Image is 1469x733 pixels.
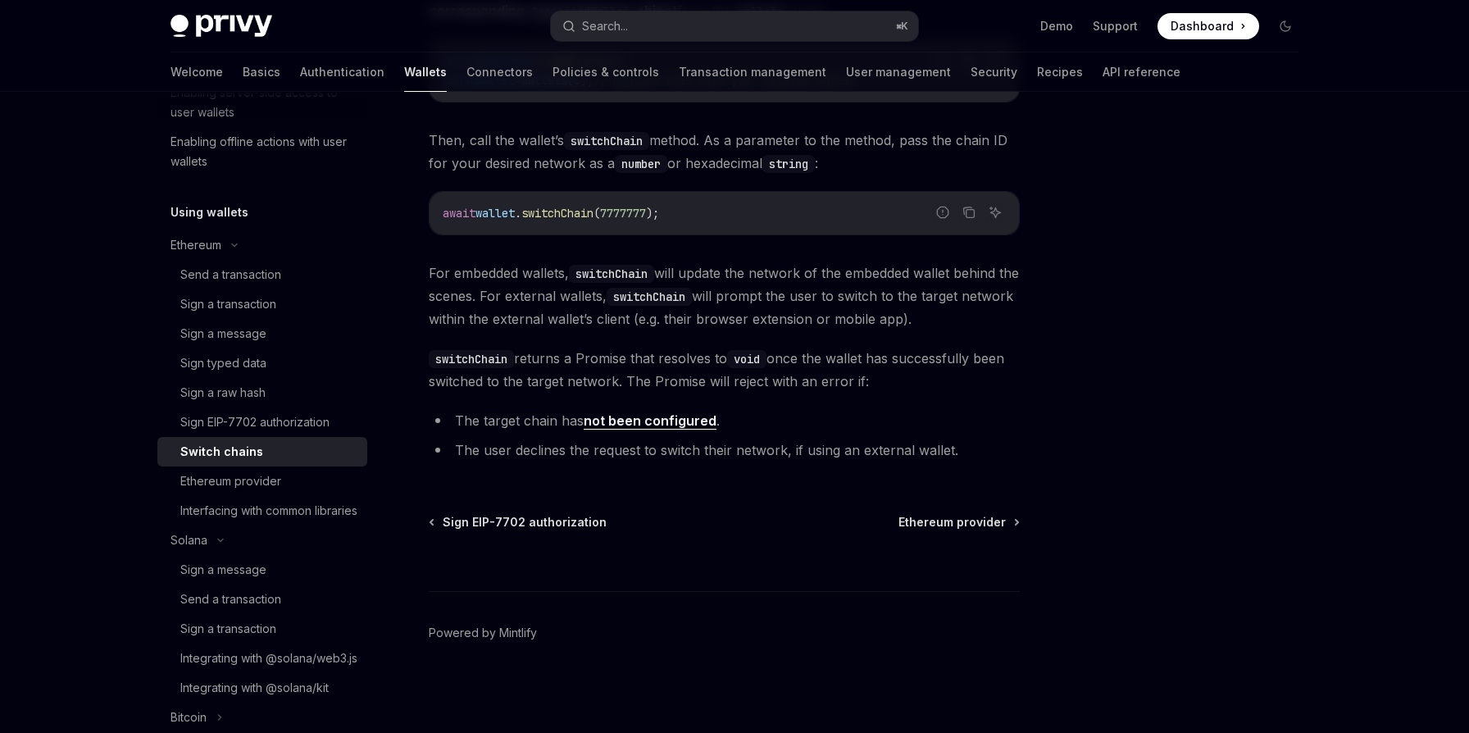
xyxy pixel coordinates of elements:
[1037,52,1083,92] a: Recipes
[171,708,207,727] div: Bitcoin
[727,350,766,368] code: void
[180,649,357,668] div: Integrating with @solana/web3.js
[607,288,692,306] code: switchChain
[971,52,1017,92] a: Security
[569,265,654,283] code: switchChain
[157,289,367,319] a: Sign a transaction
[157,644,367,673] a: Integrating with @solana/web3.js
[180,353,266,373] div: Sign typed data
[157,467,367,496] a: Ethereum provider
[475,206,515,221] span: wallet
[180,501,357,521] div: Interfacing with common libraries
[429,129,1020,175] span: Then, call the wallet’s method. As a parameter to the method, pass the chain ID for your desired ...
[243,52,280,92] a: Basics
[157,673,367,703] a: Integrating with @solana/kit
[466,52,533,92] a: Connectors
[180,383,266,403] div: Sign a raw hash
[180,560,266,580] div: Sign a message
[985,202,1006,223] button: Ask AI
[898,514,1018,530] a: Ethereum provider
[180,324,266,344] div: Sign a message
[443,514,607,530] span: Sign EIP-7702 authorization
[157,378,367,407] a: Sign a raw hash
[553,52,659,92] a: Policies & controls
[429,350,514,368] code: switchChain
[515,206,521,221] span: .
[1093,18,1138,34] a: Support
[157,555,367,585] a: Sign a message
[429,439,1020,462] li: The user declines the request to switch their network, if using an external wallet.
[171,15,272,38] img: dark logo
[615,155,667,173] code: number
[429,347,1020,393] span: returns a Promise that resolves to once the wallet has successfully been switched to the target n...
[157,319,367,348] a: Sign a message
[180,619,276,639] div: Sign a transaction
[180,471,281,491] div: Ethereum provider
[646,206,659,221] span: );
[679,52,826,92] a: Transaction management
[171,235,221,255] div: Ethereum
[600,206,646,221] span: 7777777
[171,52,223,92] a: Welcome
[443,206,475,221] span: await
[157,127,367,176] a: Enabling offline actions with user wallets
[762,155,815,173] code: string
[171,203,248,222] h5: Using wallets
[1157,13,1259,39] a: Dashboard
[171,132,357,171] div: Enabling offline actions with user wallets
[898,514,1006,530] span: Ethereum provider
[846,52,951,92] a: User management
[429,409,1020,432] li: The target chain has .
[180,678,329,698] div: Integrating with @solana/kit
[429,625,537,641] a: Powered by Mintlify
[932,202,953,223] button: Report incorrect code
[521,206,594,221] span: switchChain
[171,530,207,550] div: Solana
[157,407,367,437] a: Sign EIP-7702 authorization
[958,202,980,223] button: Copy the contents from the code block
[157,437,367,467] a: Switch chains
[896,20,908,33] span: ⌘ K
[1103,52,1180,92] a: API reference
[1171,18,1234,34] span: Dashboard
[180,442,263,462] div: Switch chains
[1040,18,1073,34] a: Demo
[180,294,276,314] div: Sign a transaction
[564,132,649,150] code: switchChain
[404,52,447,92] a: Wallets
[429,262,1020,330] span: For embedded wallets, will update the network of the embedded wallet behind the scenes. For exter...
[551,11,918,41] button: Search...⌘K
[157,260,367,289] a: Send a transaction
[157,585,367,614] a: Send a transaction
[582,16,628,36] div: Search...
[594,206,600,221] span: (
[180,590,281,609] div: Send a transaction
[157,348,367,378] a: Sign typed data
[430,514,607,530] a: Sign EIP-7702 authorization
[1272,13,1298,39] button: Toggle dark mode
[157,496,367,526] a: Interfacing with common libraries
[180,265,281,285] div: Send a transaction
[157,614,367,644] a: Sign a transaction
[180,412,330,432] div: Sign EIP-7702 authorization
[584,412,716,430] a: not been configured
[300,52,384,92] a: Authentication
